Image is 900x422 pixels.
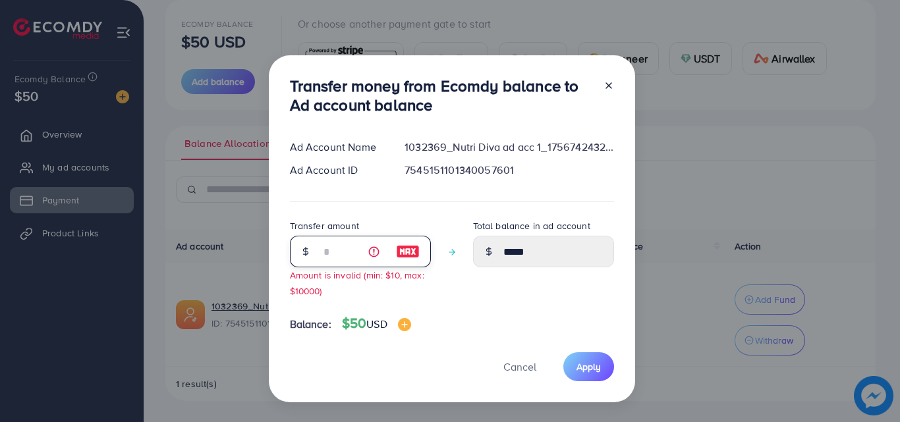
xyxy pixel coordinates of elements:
[290,269,424,296] small: Amount is invalid (min: $10, max: $10000)
[398,318,411,331] img: image
[503,359,536,374] span: Cancel
[290,76,593,115] h3: Transfer money from Ecomdy balance to Ad account balance
[473,219,590,232] label: Total balance in ad account
[394,140,624,155] div: 1032369_Nutri Diva ad acc 1_1756742432079
[577,360,601,373] span: Apply
[279,140,395,155] div: Ad Account Name
[487,352,553,381] button: Cancel
[290,317,331,332] span: Balance:
[394,163,624,178] div: 7545151101340057601
[342,315,411,332] h4: $50
[563,352,614,381] button: Apply
[396,244,420,259] img: image
[279,163,395,178] div: Ad Account ID
[366,317,387,331] span: USD
[290,219,359,232] label: Transfer amount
